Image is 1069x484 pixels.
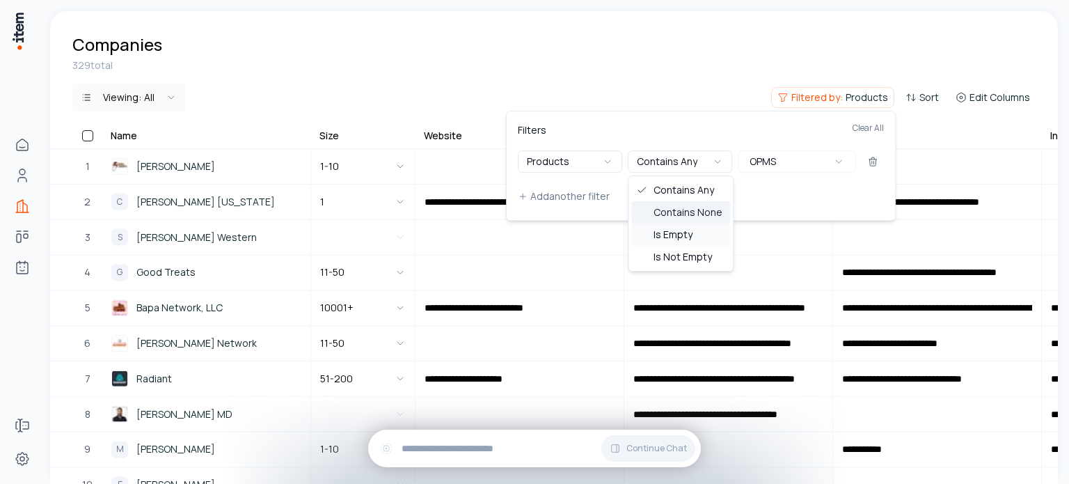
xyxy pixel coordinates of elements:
span: Contains None [654,205,722,219]
span: OPMS [750,155,776,169]
p: Filters [518,123,546,138]
button: Addanother filter [518,184,884,209]
span: Is Empty [654,228,692,242]
span: Contains Any [654,183,714,197]
span: Is Not Empty [654,250,712,264]
button: Clear All [853,123,884,150]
